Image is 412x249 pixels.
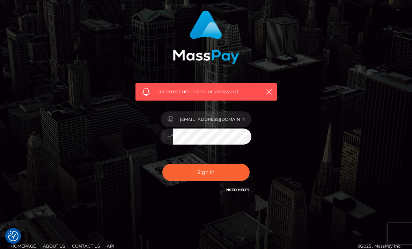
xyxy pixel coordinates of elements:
[162,164,250,181] button: Sign in
[173,10,239,64] img: MassPay Login
[226,188,250,192] a: Need Help?
[8,231,19,241] button: Consent Preferences
[158,88,258,95] span: Incorrect username or password.
[8,231,19,241] img: Revisit consent button
[173,111,251,127] input: Username...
